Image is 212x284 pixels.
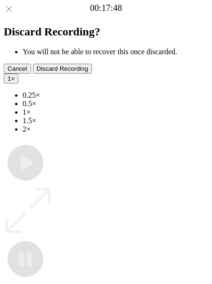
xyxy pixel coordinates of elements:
[23,125,208,134] li: 2×
[4,74,18,84] button: 1×
[23,117,208,125] li: 1.5×
[23,91,208,100] li: 0.25×
[33,64,92,74] button: Discard Recording
[8,75,11,82] span: 1
[23,108,208,117] li: 1×
[4,25,208,38] h2: Discard Recording?
[23,48,208,56] li: You will not be able to recover this once discarded.
[4,64,31,74] button: Cancel
[23,100,208,108] li: 0.5×
[90,3,122,13] a: 00:17:48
